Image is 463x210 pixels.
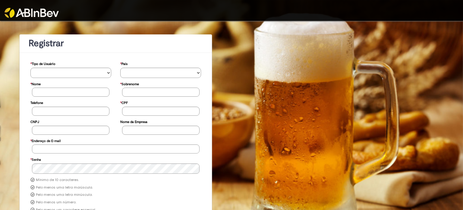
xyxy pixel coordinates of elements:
label: Pelo menos uma letra maiúscula. [36,185,93,190]
label: Sobrenome [120,79,139,88]
label: Telefone [30,98,43,107]
label: Pelo menos um número. [36,200,76,205]
img: ABInbev-white.png [5,8,59,18]
label: CPF [120,98,128,107]
label: Nome da Empresa [120,117,147,126]
label: Pelo menos uma letra minúscula. [36,192,93,197]
label: Nome [30,79,41,88]
label: Tipo de Usuário [30,59,55,68]
label: Mínimo de 10 caracteres. [36,178,79,183]
label: CNPJ [30,117,39,126]
h1: Registrar [29,38,203,48]
label: País [120,59,128,68]
label: Endereço de E-mail [30,136,61,145]
label: Senha [30,155,41,163]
